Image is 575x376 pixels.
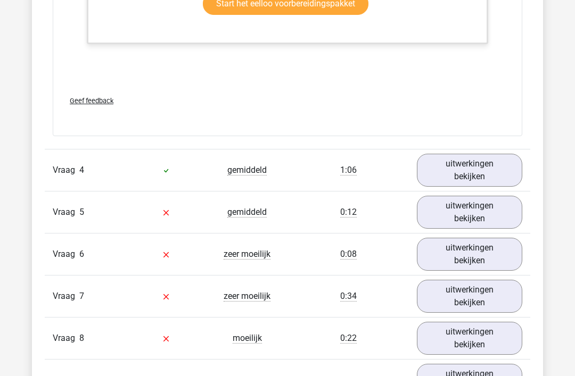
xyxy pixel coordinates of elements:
span: 0:34 [340,291,357,302]
a: uitwerkingen bekijken [417,238,522,271]
span: gemiddeld [227,165,267,176]
a: uitwerkingen bekijken [417,196,522,229]
span: moeilijk [233,333,262,344]
span: gemiddeld [227,207,267,218]
span: Vraag [53,206,79,219]
span: 0:12 [340,207,357,218]
a: uitwerkingen bekijken [417,322,522,355]
span: 0:08 [340,249,357,260]
span: Vraag [53,248,79,261]
span: 7 [79,291,84,301]
span: 8 [79,333,84,343]
span: 0:22 [340,333,357,344]
span: Geef feedback [70,97,113,105]
span: 5 [79,207,84,217]
span: Vraag [53,290,79,303]
span: Vraag [53,164,79,177]
span: 4 [79,165,84,175]
span: zeer moeilijk [224,291,270,302]
a: uitwerkingen bekijken [417,154,522,187]
a: uitwerkingen bekijken [417,280,522,313]
span: 1:06 [340,165,357,176]
span: zeer moeilijk [224,249,270,260]
span: 6 [79,249,84,259]
span: Vraag [53,332,79,345]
